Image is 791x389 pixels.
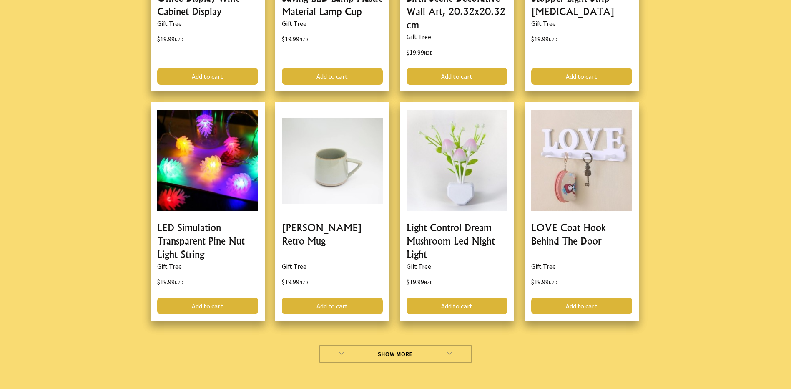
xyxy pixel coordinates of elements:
[531,298,632,314] a: Add to cart
[531,68,632,85] a: Add to cart
[407,68,507,85] a: Add to cart
[319,345,472,363] a: Show More
[157,68,258,85] a: Add to cart
[282,298,383,314] a: Add to cart
[157,298,258,314] a: Add to cart
[407,298,507,314] a: Add to cart
[282,68,383,85] a: Add to cart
